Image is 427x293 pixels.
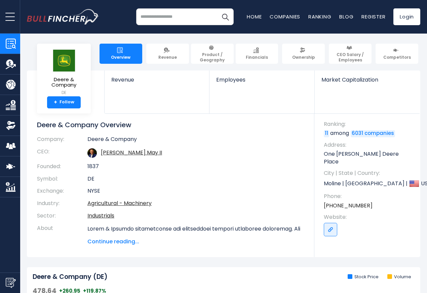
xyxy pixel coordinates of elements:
[324,223,337,236] a: Go to link
[27,9,99,25] img: bullfincher logo
[87,160,304,173] td: 1837
[87,238,304,246] span: Continue reading...
[270,13,300,20] a: Companies
[329,44,372,64] a: CEO Salary / Employees
[87,173,304,185] td: DE
[282,44,325,64] a: Ownership
[315,70,420,94] a: Market Capitalization
[87,136,304,146] td: Deere & Company
[324,213,414,221] span: Website:
[324,120,414,128] span: Ranking:
[324,150,414,165] p: One [PERSON_NAME] Deere Place
[191,44,234,64] a: Product / Geography
[101,149,162,156] a: ceo
[321,77,413,83] span: Market Capitalization
[376,44,418,64] a: Competitors
[387,274,411,280] li: Volume
[324,141,414,149] span: Address:
[87,185,304,197] td: NYSE
[27,9,99,25] a: Go to homepage
[339,13,353,20] a: Blog
[351,130,395,137] a: 6031 companies
[37,120,304,129] h1: Deere & Company Overview
[37,197,87,210] th: Industry:
[194,52,231,62] span: Product / Geography
[308,13,331,20] a: Ranking
[236,44,278,64] a: Financials
[158,55,177,60] span: Revenue
[87,148,97,158] img: john-c-may.jpg
[100,44,142,64] a: Overview
[111,77,202,83] span: Revenue
[216,77,307,83] span: Employees
[324,193,414,200] span: Phone:
[33,273,108,281] h2: Deere & Company (DE)
[42,49,86,96] a: Deere & Company DE
[393,8,420,25] a: Login
[37,185,87,197] th: Exchange:
[324,179,414,189] p: Moline | [GEOGRAPHIC_DATA] | US
[37,173,87,185] th: Symbol:
[361,13,385,20] a: Register
[37,160,87,173] th: Founded:
[146,44,189,64] a: Revenue
[87,199,152,207] a: Agricultural - Machinery
[324,202,373,209] a: [PHONE_NUMBER]
[348,274,379,280] li: Stock Price
[37,210,87,222] th: Sector:
[47,96,81,108] a: +Follow
[247,13,262,20] a: Home
[87,212,114,219] a: Industrials
[324,130,329,137] a: 11
[37,136,87,146] th: Company:
[6,120,16,131] img: Ownership
[324,169,414,177] span: City | State | Country:
[246,55,268,60] span: Financials
[111,55,130,60] span: Overview
[42,77,85,88] span: Deere & Company
[324,130,414,137] p: among
[37,222,87,246] th: About
[37,146,87,160] th: CEO:
[42,90,85,96] small: DE
[217,8,234,25] button: Search
[105,70,209,94] a: Revenue
[54,99,57,105] strong: +
[292,55,315,60] span: Ownership
[383,55,411,60] span: Competitors
[332,52,368,62] span: CEO Salary / Employees
[209,70,314,94] a: Employees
